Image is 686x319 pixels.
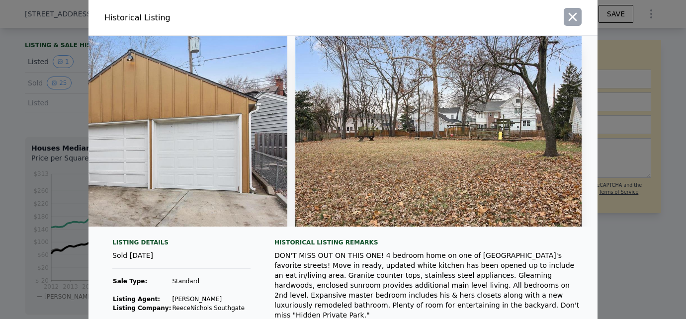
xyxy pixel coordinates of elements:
[171,295,245,304] td: [PERSON_NAME]
[112,250,251,269] div: Sold [DATE]
[113,296,160,303] strong: Listing Agent:
[113,305,171,312] strong: Listing Company:
[295,36,582,227] img: Property Img
[104,12,339,24] div: Historical Listing
[274,239,582,246] div: Historical Listing remarks
[112,239,251,250] div: Listing Details
[171,304,245,313] td: ReeceNichols Southgate
[171,277,245,286] td: Standard
[0,36,287,227] img: Property Img
[113,278,147,285] strong: Sale Type:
